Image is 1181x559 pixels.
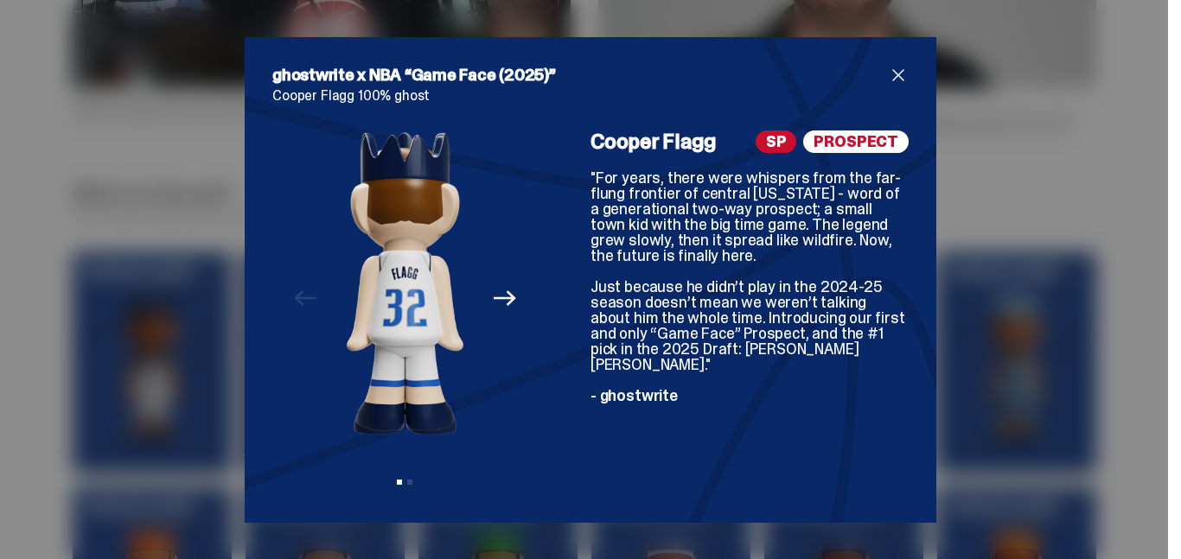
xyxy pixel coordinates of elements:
p: Cooper Flagg 100% ghost [272,89,909,103]
img: NBA%20Game%20Face%20-%20Website%20Archive.308.png [347,130,463,435]
button: View slide 2 [407,480,412,485]
button: View slide 1 [397,480,402,485]
span: PROSPECT [803,130,909,153]
button: Next [486,280,524,318]
h2: ghostwrite x NBA “Game Face (2025)” [272,65,888,86]
button: close [888,65,909,86]
h4: Cooper Flagg [590,131,717,152]
span: SP [756,130,797,153]
div: "For years, there were whispers from the far-flung frontier of central [US_STATE] - word of a gen... [590,170,909,403]
span: - ghostwrite [590,385,678,406]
